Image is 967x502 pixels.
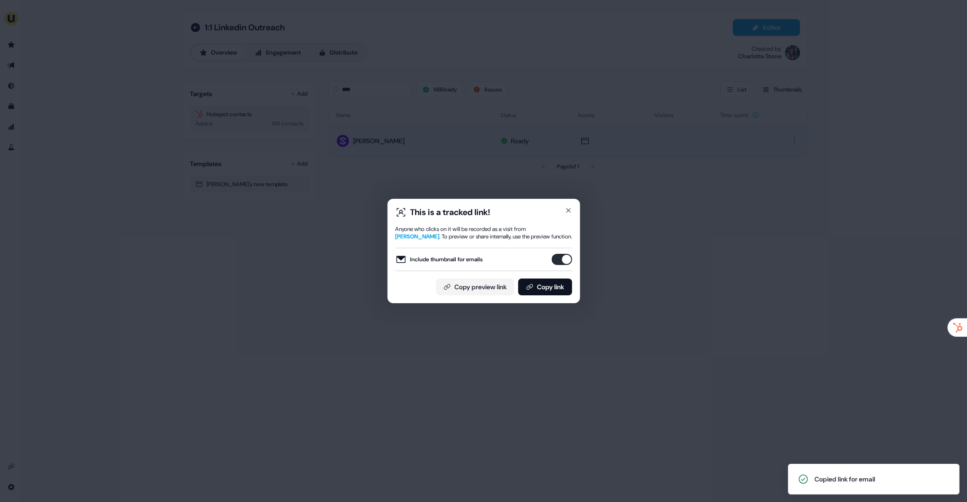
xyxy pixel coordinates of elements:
[395,254,483,265] label: Include thumbnail for emails
[518,279,572,295] button: Copy link
[395,233,439,240] span: [PERSON_NAME]
[410,207,490,218] div: This is a tracked link!
[395,225,572,240] div: Anyone who clicks on it will be recorded as a visit from . To preview or share internally, use th...
[814,474,875,484] div: Copied link for email
[436,279,514,295] button: Copy preview link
